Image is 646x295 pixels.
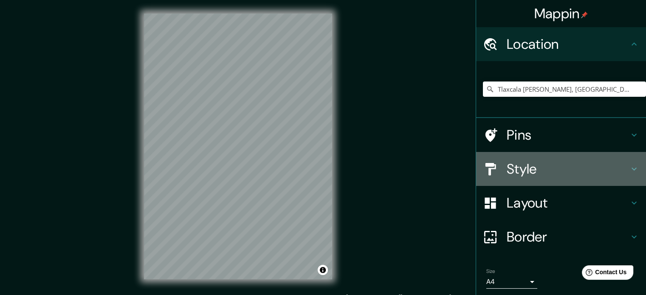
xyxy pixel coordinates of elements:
[318,265,328,275] button: Toggle attribution
[486,275,537,289] div: A4
[507,160,629,177] h4: Style
[534,5,588,22] h4: Mappin
[476,152,646,186] div: Style
[507,228,629,245] h4: Border
[507,36,629,53] h4: Location
[581,11,588,18] img: pin-icon.png
[476,186,646,220] div: Layout
[570,262,637,286] iframe: Help widget launcher
[476,27,646,61] div: Location
[476,118,646,152] div: Pins
[507,194,629,211] h4: Layout
[486,268,495,275] label: Size
[476,220,646,254] div: Border
[507,126,629,143] h4: Pins
[144,14,332,279] canvas: Map
[483,81,646,97] input: Pick your city or area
